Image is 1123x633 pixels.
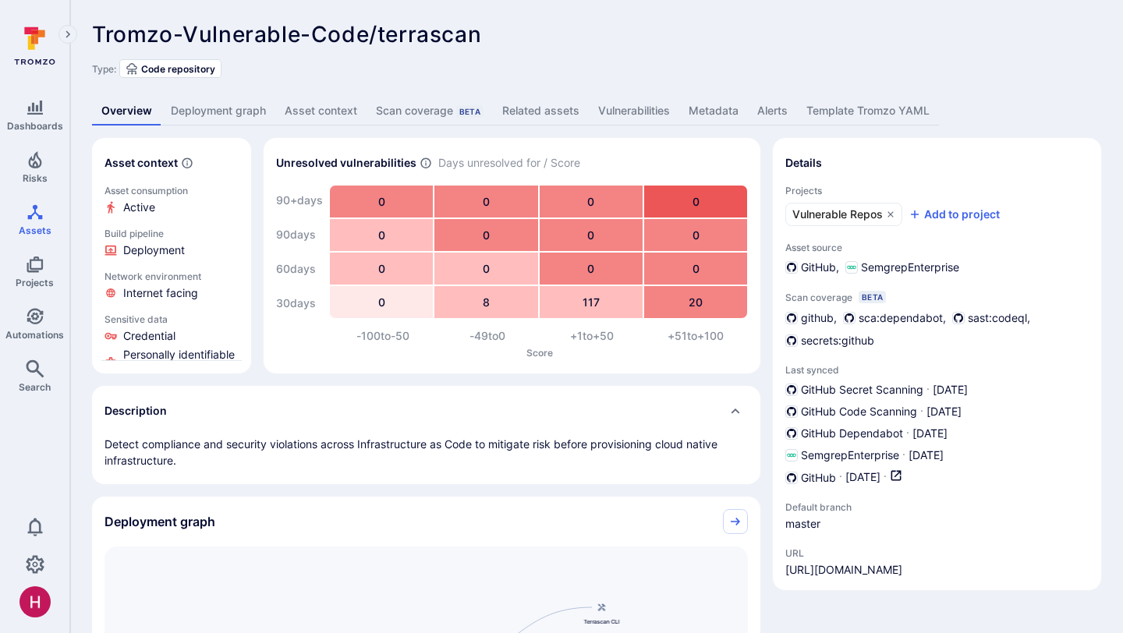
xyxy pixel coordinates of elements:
div: sca:dependabot [843,309,943,326]
div: Beta [859,291,886,303]
li: Internet facing [105,285,239,301]
span: Vulnerable Repos [792,207,883,222]
h2: Description [105,403,167,419]
a: Click to view evidence [101,267,242,304]
span: Number of vulnerabilities in status ‘Open’ ‘Triaged’ and ‘In process’ divided by score and scanne... [420,155,432,172]
div: 0 [540,219,643,251]
div: 0 [330,253,433,285]
a: [URL][DOMAIN_NAME] [785,562,902,578]
div: 0 [434,253,537,285]
div: 90+ days [276,185,323,216]
p: Network environment [105,271,239,282]
div: 0 [434,219,537,251]
h2: Asset context [105,155,178,171]
button: Add to project [909,207,1000,222]
a: Open in GitHub dashboard [890,469,902,486]
div: sast:codeql [952,309,1027,326]
div: 0 [330,219,433,251]
a: Vulnerable Repos [785,203,902,226]
li: Deployment [105,242,239,258]
div: github [785,309,834,326]
p: · [926,382,930,398]
div: 0 [330,286,433,318]
p: · [884,469,887,486]
p: · [839,469,842,486]
a: Click to view evidence [101,225,242,261]
h2: Unresolved vulnerabilities [276,155,416,171]
span: GitHub Dependabot [801,426,903,441]
span: Scan coverage [785,292,852,303]
span: URL [785,547,902,559]
span: Days unresolved for / Score [438,155,580,172]
div: 20 [644,286,747,318]
span: Tromzo-Vulnerable-Code/terrascan [92,21,481,48]
div: Collapse [92,497,760,546]
div: 0 [330,186,433,217]
div: 0 [644,253,747,285]
div: Detect compliance and security violations across Infrastructure as Code to mitigate risk before p... [105,436,748,469]
div: 0 [540,253,643,285]
div: 8 [434,286,537,318]
span: GitHub Secret Scanning [801,382,923,398]
div: 30 days [276,288,323,319]
span: Projects [16,277,54,288]
h2: Details [785,155,822,171]
p: · [906,426,909,441]
div: SemgrepEnterprise [845,260,959,275]
span: [DATE] [845,469,880,486]
div: 0 [644,219,747,251]
div: Scan coverage [376,103,484,118]
p: Sensitive data [105,313,239,325]
span: master [785,516,910,532]
div: 0 [644,186,747,217]
span: Automations [5,329,64,341]
div: GitHub [785,260,836,275]
button: Expand navigation menu [58,25,77,44]
span: SemgrepEnterprise [801,447,899,463]
span: Dashboards [7,120,63,132]
i: Expand navigation menu [62,28,73,41]
span: GitHub [801,470,836,486]
p: Build pipeline [105,228,239,239]
img: ACg8ocKzQzwPSwOZT_k9C736TfcBpCStqIZdMR9gXOhJgTaH9y_tsw=s96-c [19,586,51,617]
a: Vulnerabilities [589,97,679,126]
span: Default branch [785,501,910,513]
li: Active [105,200,239,215]
a: Overview [92,97,161,126]
div: 60 days [276,253,323,285]
span: Terrascan CLI [584,617,620,625]
span: Type: [92,63,116,75]
div: 90 days [276,219,323,250]
div: secrets:github [785,332,874,348]
a: Template Tromzo YAML [797,97,939,126]
div: Collapse description [92,386,760,436]
span: Assets [19,225,51,236]
span: Search [19,381,51,393]
p: Score [331,347,748,359]
div: -100 to -50 [331,328,435,344]
div: Asset tabs [92,97,1101,126]
span: Asset source [785,242,1089,253]
a: Metadata [679,97,748,126]
li: Credential [105,328,239,344]
div: +1 to +50 [540,328,644,344]
div: 0 [434,186,537,217]
span: Code repository [141,63,215,75]
span: [DATE] [933,382,968,398]
div: Beta [456,105,484,118]
span: Last synced [785,364,1089,376]
span: [DATE] [909,447,944,463]
span: Risks [23,172,48,184]
div: +51 to +100 [643,328,748,344]
a: Related assets [493,97,589,126]
span: [DATE] [926,404,962,419]
div: Harshil Parikh [19,586,51,617]
h2: Deployment graph [105,514,215,529]
span: GitHub Code Scanning [801,404,917,419]
a: Alerts [748,97,797,126]
p: · [920,404,923,419]
svg: Automatically discovered context associated with the asset [181,157,193,169]
span: [DATE] [912,426,948,441]
span: Projects [785,185,1089,196]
